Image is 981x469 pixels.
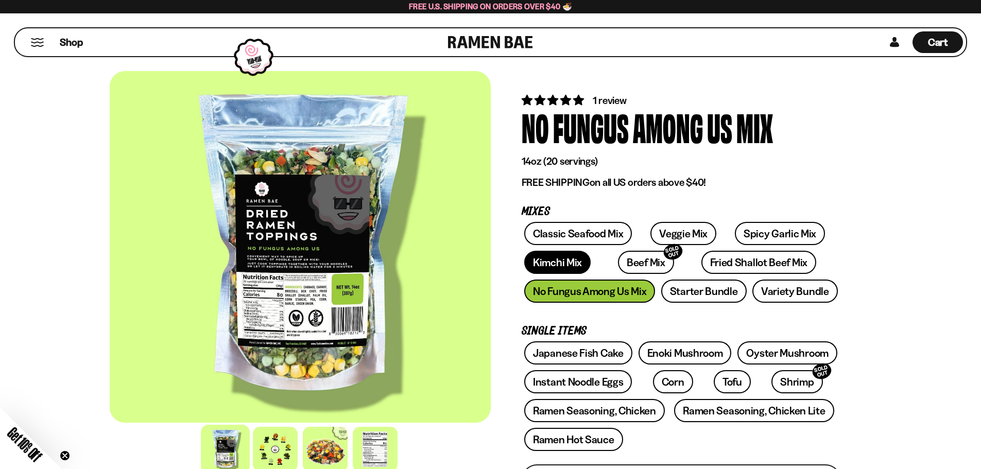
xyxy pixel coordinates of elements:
a: Veggie Mix [650,222,716,245]
div: SOLD OUT [662,242,684,262]
span: 1 review [593,94,627,107]
p: on all US orders above $40! [522,176,841,189]
span: 5.00 stars [522,94,586,107]
a: Variety Bundle [752,280,838,303]
p: Single Items [522,326,841,336]
p: 14oz (20 servings) [522,155,841,168]
div: Among [633,108,703,146]
a: Ramen Seasoning, Chicken [524,399,665,422]
a: Japanese Fish Cake [524,341,632,364]
a: Ramen Hot Sauce [524,428,623,451]
div: Fungus [553,108,629,146]
span: Free U.S. Shipping on Orders over $40 🍜 [409,2,572,11]
a: ShrimpSOLD OUT [771,370,822,393]
button: Mobile Menu Trigger [30,38,44,47]
div: No [522,108,549,146]
div: SOLD OUT [811,361,833,381]
a: Corn [653,370,693,393]
a: Spicy Garlic Mix [735,222,825,245]
a: Kimchi Mix [524,251,591,274]
a: Tofu [714,370,751,393]
a: Fried Shallot Beef Mix [701,251,816,274]
a: Instant Noodle Eggs [524,370,632,393]
div: Mix [736,108,773,146]
p: Mixes [522,207,841,217]
span: Shop [60,36,83,49]
span: Get 10% Off [5,424,45,464]
a: Classic Seafood Mix [524,222,632,245]
strong: FREE SHIPPING [522,176,590,188]
span: Cart [928,36,948,48]
a: Starter Bundle [661,280,747,303]
a: Enoki Mushroom [639,341,732,364]
a: Cart [913,28,963,56]
a: Shop [60,31,83,53]
a: Ramen Seasoning, Chicken Lite [674,399,834,422]
a: Beef MixSOLD OUT [618,251,674,274]
button: Close teaser [60,450,70,461]
div: Us [707,108,732,146]
a: Oyster Mushroom [737,341,837,364]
